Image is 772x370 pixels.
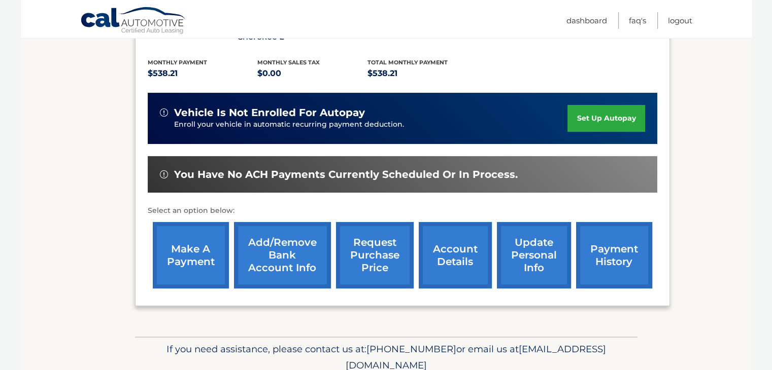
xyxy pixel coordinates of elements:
[668,12,692,29] a: Logout
[366,343,456,355] span: [PHONE_NUMBER]
[174,119,568,130] p: Enroll your vehicle in automatic recurring payment deduction.
[419,222,492,288] a: account details
[497,222,571,288] a: update personal info
[367,59,448,66] span: Total Monthly Payment
[566,12,607,29] a: Dashboard
[629,12,646,29] a: FAQ's
[174,106,365,119] span: vehicle is not enrolled for autopay
[576,222,652,288] a: payment history
[567,105,645,132] a: set up autopay
[160,108,168,117] img: alert-white.svg
[174,168,518,181] span: You have no ACH payments currently scheduled or in process.
[257,66,367,81] p: $0.00
[257,59,320,66] span: Monthly sales Tax
[367,66,478,81] p: $538.21
[336,222,414,288] a: request purchase price
[234,222,331,288] a: Add/Remove bank account info
[148,66,258,81] p: $538.21
[160,170,168,178] img: alert-white.svg
[148,59,207,66] span: Monthly Payment
[148,205,657,217] p: Select an option below:
[153,222,229,288] a: make a payment
[80,7,187,36] a: Cal Automotive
